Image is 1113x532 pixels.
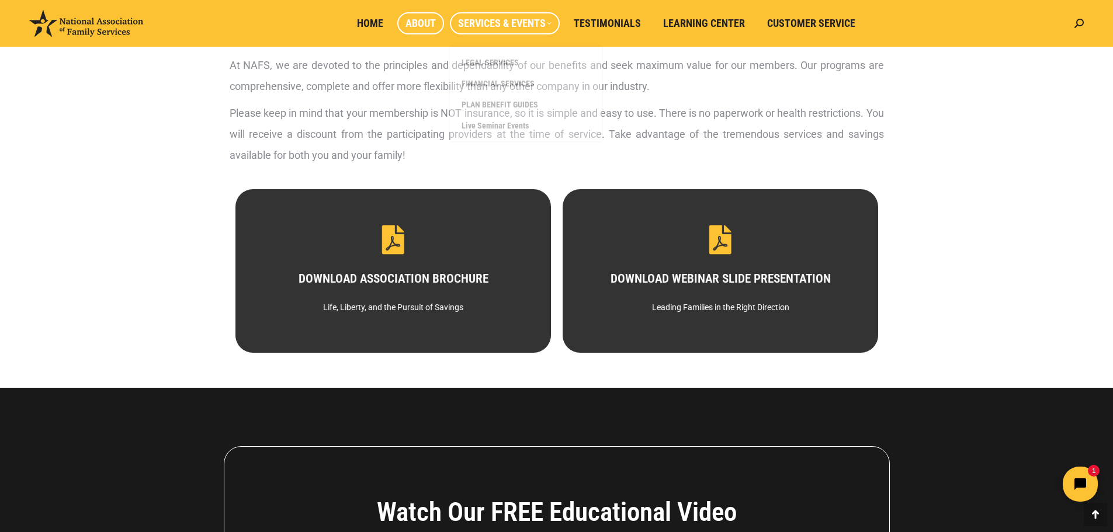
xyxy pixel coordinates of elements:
span: Live Seminar Events [462,120,529,131]
a: LEGAL SERVICES [456,52,596,73]
p: At NAFS, we are devoted to the principles and dependability of our benefits and seek maximum valu... [230,55,884,97]
p: Please keep in mind that your membership is NOT insurance, so it is simple and easy to use. There... [230,103,884,166]
span: Learning Center [663,17,745,30]
h4: Watch Our FREE Educational Video [312,496,802,528]
h3: DOWNLOAD ASSOCIATION BROCHURE [255,273,530,285]
a: Live Seminar Events [456,115,596,136]
span: Customer Service [767,17,855,30]
div: Leading Families in the Right Direction [582,297,857,318]
a: Learning Center [655,12,753,34]
span: Testimonials [574,17,641,30]
span: PLAN BENEFIT GUIDES [462,99,538,110]
a: FINANCIAL SERVICES [456,73,596,94]
span: Services & Events [458,17,552,30]
div: Life, Liberty, and the Pursuit of Savings [255,297,530,318]
iframe: Tidio Chat [907,457,1108,512]
h3: DOWNLOAD WEBINAR SLIDE PRESENTATION [582,273,857,285]
a: Customer Service [759,12,864,34]
span: FINANCIAL SERVICES [462,78,535,89]
span: LEGAL SERVICES [462,57,519,68]
span: About [405,17,436,30]
a: PLAN BENEFIT GUIDES [456,94,596,115]
a: Home [349,12,391,34]
a: About [397,12,444,34]
img: National Association of Family Services [29,10,143,37]
a: Testimonials [566,12,649,34]
span: Home [357,17,383,30]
